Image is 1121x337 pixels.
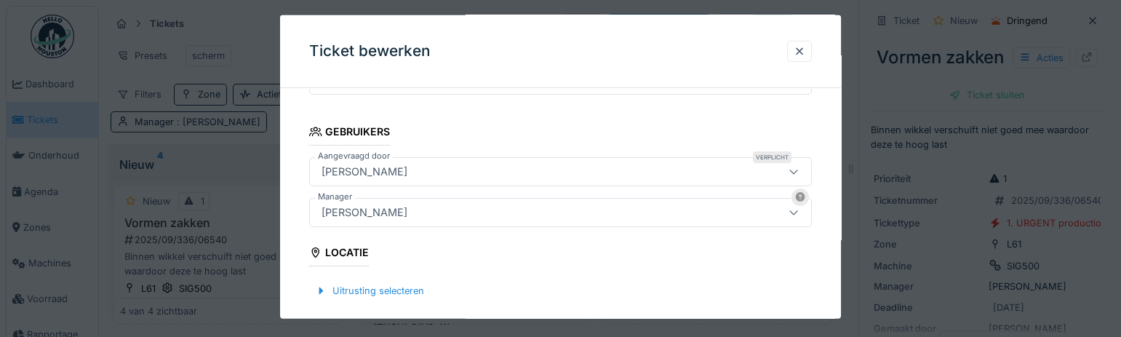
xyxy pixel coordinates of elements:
[316,205,413,221] div: [PERSON_NAME]
[309,42,431,60] h3: Ticket bewerken
[315,191,355,203] label: Manager
[315,150,393,162] label: Aangevraagd door
[309,121,390,146] div: Gebruikers
[309,281,430,301] div: Uitrusting selecteren
[316,164,413,180] div: [PERSON_NAME]
[309,242,369,266] div: Locatie
[753,151,791,163] div: Verplicht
